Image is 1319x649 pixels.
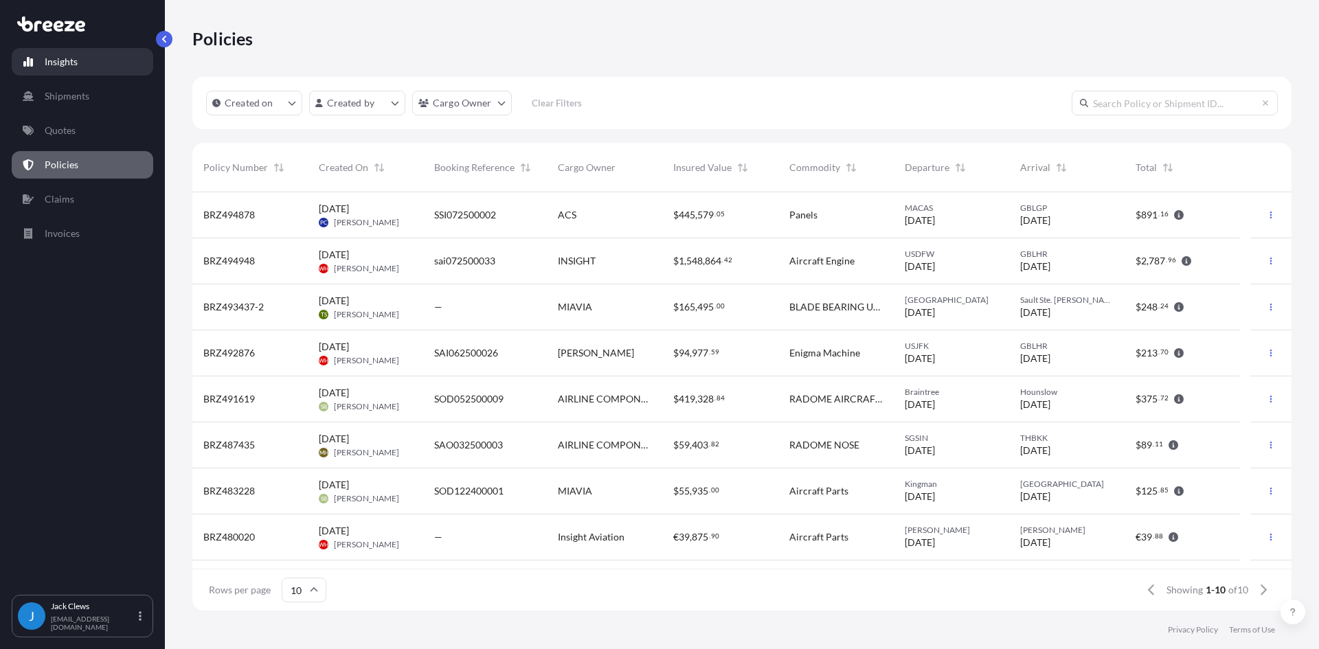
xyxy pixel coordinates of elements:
span: 90 [711,534,719,538]
span: [PERSON_NAME] [334,447,399,458]
span: . [1153,534,1154,538]
span: Total [1136,161,1157,174]
p: [EMAIL_ADDRESS][DOMAIN_NAME] [51,615,136,631]
p: Shipments [45,89,89,103]
span: . [709,442,710,446]
a: Policies [12,151,153,179]
span: 39 [679,532,690,542]
button: Sort [371,159,387,176]
button: Sort [271,159,287,176]
span: $ [673,302,679,312]
span: 165 [679,302,695,312]
span: . [709,350,710,354]
span: USJFK [905,341,998,352]
span: 1-10 [1206,583,1226,597]
span: 00 [717,304,725,308]
span: BLADE BEARING UNIT DASH 8 [789,300,883,314]
span: 213 [1141,348,1158,358]
span: $ [1136,302,1141,312]
span: 39 [1141,532,1152,542]
span: GBLHR [1020,341,1114,352]
span: [DATE] [1020,260,1050,273]
span: BRZ494948 [203,254,255,268]
span: 579 [697,210,714,220]
span: 864 [705,256,721,266]
p: Created by [327,96,375,110]
span: [GEOGRAPHIC_DATA] [905,295,998,306]
span: SSI072500002 [434,208,496,222]
span: [DATE] [1020,214,1050,227]
span: € [1136,532,1141,542]
span: , [690,348,692,358]
button: Sort [1053,159,1070,176]
span: $ [1136,348,1141,358]
span: , [690,486,692,496]
a: Terms of Use [1229,624,1275,635]
span: Enigma Machine [789,346,860,360]
span: 403 [692,440,708,450]
span: . [709,488,710,492]
span: Policy Number [203,161,268,174]
span: . [1153,442,1154,446]
p: Created on [225,96,273,110]
a: Privacy Policy [1168,624,1218,635]
span: WH [319,538,328,551]
button: createdOn Filter options [206,91,302,115]
span: SGSIN [905,433,998,444]
span: 82 [711,442,719,446]
span: 55 [679,486,690,496]
span: Booking Reference [434,161,515,174]
span: $ [673,486,679,496]
span: SOD122400001 [434,484,504,498]
span: [DATE] [1020,398,1050,411]
span: MH [319,446,328,459]
span: $ [673,394,679,404]
span: 70 [1160,350,1169,354]
span: ACS [558,208,576,222]
span: . [714,212,716,216]
span: Showing [1166,583,1203,597]
span: WH [319,262,328,275]
button: createdBy Filter options [309,91,405,115]
span: . [1158,396,1160,400]
span: 1 [679,256,684,266]
span: 94 [679,348,690,358]
span: [PERSON_NAME] [334,263,399,274]
span: INSIGHT [558,254,596,268]
span: [DATE] [1020,306,1050,319]
button: Clear Filters [519,92,596,114]
p: Policies [192,27,253,49]
span: [DATE] [319,478,349,492]
span: $ [1136,256,1141,266]
span: 96 [1168,258,1176,262]
span: . [722,258,723,262]
span: [PERSON_NAME] [334,309,399,320]
span: [DATE] [319,202,349,216]
span: . [1158,304,1160,308]
span: [DATE] [319,524,349,538]
span: sai072500033 [434,254,495,268]
span: Braintree [905,387,998,398]
span: 11 [1155,442,1163,446]
span: 548 [686,256,703,266]
button: Sort [843,159,859,176]
span: [DATE] [905,536,935,549]
p: Insights [45,55,78,69]
span: [DATE] [1020,352,1050,365]
span: 88 [1155,534,1163,538]
span: [DATE] [905,490,935,503]
p: Policies [45,158,78,172]
span: — [434,530,442,544]
span: , [1147,256,1149,266]
input: Search Policy or Shipment ID... [1072,91,1278,115]
span: [PERSON_NAME] [334,493,399,504]
a: Insights [12,48,153,76]
span: 328 [697,394,714,404]
span: . [1158,212,1160,216]
span: [DATE] [1020,536,1050,549]
span: MIAVIA [558,300,592,314]
button: cargoOwner Filter options [412,91,512,115]
span: THBKK [1020,433,1114,444]
p: Invoices [45,227,80,240]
